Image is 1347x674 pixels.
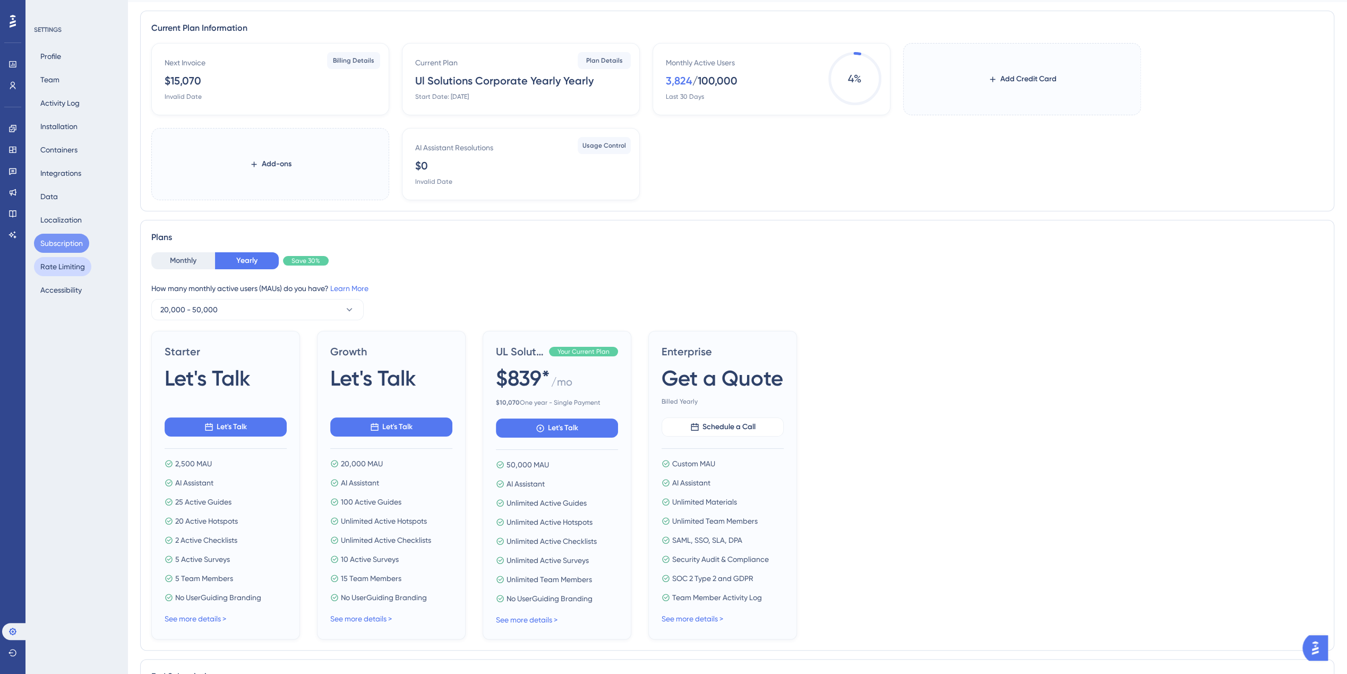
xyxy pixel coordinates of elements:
[507,458,549,471] span: 50,000 MAU
[151,252,215,269] button: Monthly
[662,397,784,406] span: Billed Yearly
[165,56,205,69] div: Next Invoice
[507,497,587,509] span: Unlimited Active Guides
[692,73,737,88] div: / 100,000
[151,231,1323,244] div: Plans
[507,535,597,548] span: Unlimited Active Checklists
[971,70,1074,89] button: Add Credit Card
[165,92,202,101] div: Invalid Date
[327,52,380,69] button: Billing Details
[507,477,545,490] span: AI Assistant
[578,137,631,154] button: Usage Control
[175,591,261,604] span: No UserGuiding Branding
[165,417,287,437] button: Let's Talk
[165,73,201,88] div: $15,070
[415,73,594,88] div: Ul Solutions Corporate Yearly Yearly
[666,92,704,101] div: Last 30 Days
[382,421,413,433] span: Let's Talk
[415,158,428,173] div: $0
[175,476,213,489] span: AI Assistant
[586,56,623,65] span: Plan Details
[34,164,88,183] button: Integrations
[165,363,251,393] span: Let's Talk
[34,257,91,276] button: Rate Limiting
[548,422,578,434] span: Let's Talk
[551,374,572,394] span: / mo
[672,572,753,585] span: SOC 2 Type 2 and GDPR
[341,515,427,527] span: Unlimited Active Hotspots
[175,457,212,470] span: 2,500 MAU
[34,93,86,113] button: Activity Log
[496,419,618,438] button: Let's Talk
[666,56,735,69] div: Monthly Active Users
[672,591,762,604] span: Team Member Activity Log
[175,553,230,566] span: 5 Active Surveys
[341,457,383,470] span: 20,000 MAU
[507,592,593,605] span: No UserGuiding Branding
[175,572,233,585] span: 5 Team Members
[828,52,881,105] span: 4 %
[496,344,545,359] span: UL Solutions Corporate Yearly
[175,515,238,527] span: 20 Active Hotspots
[507,573,592,586] span: Unlimited Team Members
[662,363,783,393] span: Get a Quote
[34,117,84,136] button: Installation
[507,554,589,567] span: Unlimited Active Surveys
[496,398,618,407] span: One year - Single Payment
[578,52,631,69] button: Plan Details
[582,141,626,150] span: Usage Control
[151,282,1323,295] div: How many monthly active users (MAUs) do you have?
[330,615,392,623] a: See more details >
[34,47,67,66] button: Profile
[341,591,427,604] span: No UserGuiding Branding
[415,141,493,154] div: AI Assistant Resolutions
[34,234,89,253] button: Subscription
[672,553,769,566] span: Security Audit & Compliance
[672,515,758,527] span: Unlimited Team Members
[507,516,593,528] span: Unlimited Active Hotspots
[415,92,469,101] div: Start Date: [DATE]
[702,421,756,433] span: Schedule a Call
[557,347,610,356] span: Your Current Plan
[215,252,279,269] button: Yearly
[165,344,287,359] span: Starter
[291,257,320,265] span: Save 30%
[341,476,379,489] span: AI Assistant
[496,363,550,393] span: $839*
[151,22,1323,35] div: Current Plan Information
[341,553,399,566] span: 10 Active Surveys
[34,187,64,206] button: Data
[34,25,120,34] div: SETTINGS
[662,417,784,437] button: Schedule a Call
[34,140,84,159] button: Containers
[672,496,737,508] span: Unlimited Materials
[662,344,784,359] span: Enterprise
[1302,632,1334,664] iframe: UserGuiding AI Assistant Launcher
[1000,73,1057,86] span: Add Credit Card
[672,476,710,489] span: AI Assistant
[233,155,308,174] button: Add-ons
[496,616,557,624] a: See more details >
[415,56,458,69] div: Current Plan
[496,399,520,406] b: $ 10,070
[666,73,692,88] div: 3,824
[672,534,742,547] span: SAML, SSO, SLA, DPA
[217,421,247,433] span: Let's Talk
[330,284,368,293] a: Learn More
[34,70,66,89] button: Team
[151,299,364,320] button: 20,000 - 50,000
[662,615,723,623] a: See more details >
[415,177,452,186] div: Invalid Date
[341,534,431,547] span: Unlimited Active Checklists
[262,158,291,170] span: Add-ons
[333,56,374,65] span: Billing Details
[175,496,231,508] span: 25 Active Guides
[330,363,416,393] span: Let's Talk
[341,572,401,585] span: 15 Team Members
[175,534,237,547] span: 2 Active Checklists
[34,210,88,229] button: Localization
[165,615,226,623] a: See more details >
[341,496,401,508] span: 100 Active Guides
[672,457,715,470] span: Custom MAU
